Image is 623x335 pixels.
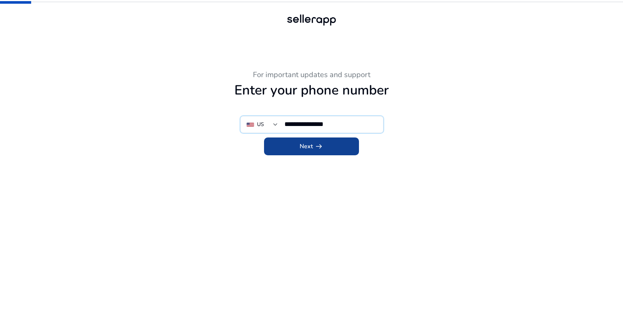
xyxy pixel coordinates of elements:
[257,120,264,129] div: US
[108,82,515,98] h1: Enter your phone number
[300,142,323,151] span: Next
[108,70,515,79] h3: For important updates and support
[264,137,359,155] button: Nextarrow_right_alt
[314,142,323,151] span: arrow_right_alt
